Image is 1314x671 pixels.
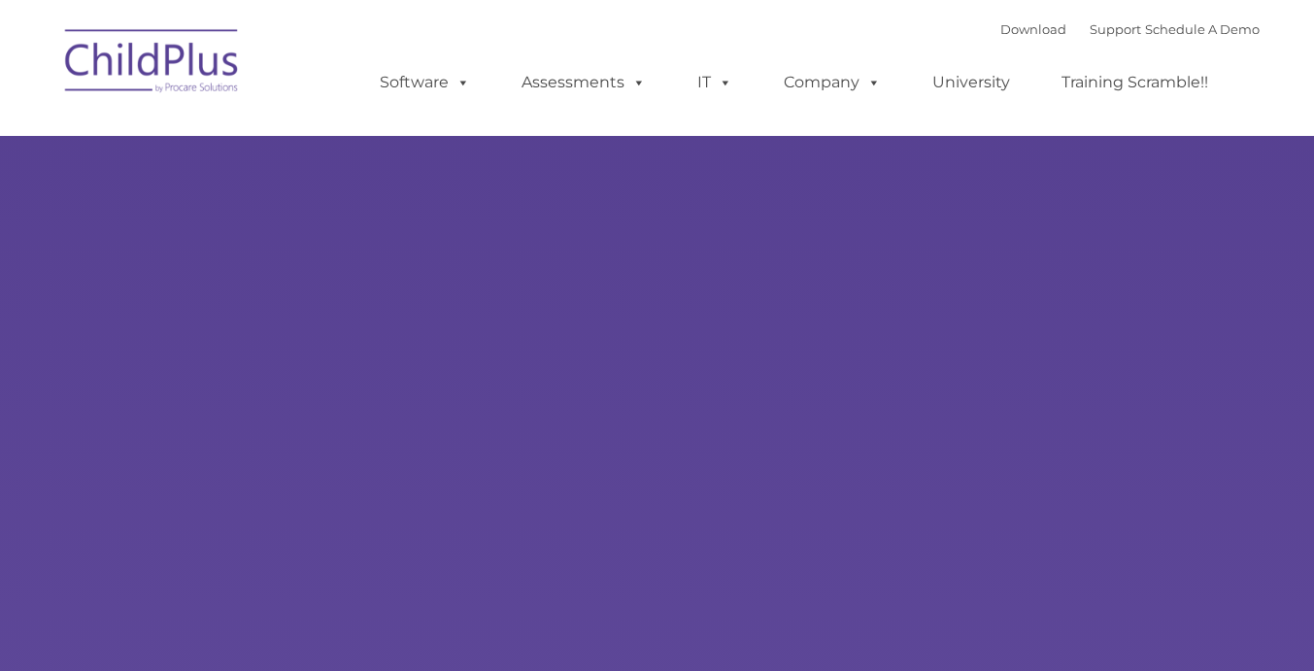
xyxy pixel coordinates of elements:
img: ChildPlus by Procare Solutions [55,16,250,113]
a: Company [764,63,900,102]
a: Training Scramble!! [1042,63,1228,102]
a: Assessments [502,63,665,102]
font: | [1000,21,1260,37]
a: Download [1000,21,1066,37]
a: University [913,63,1029,102]
a: Support [1090,21,1141,37]
a: Software [360,63,489,102]
a: IT [678,63,752,102]
a: Schedule A Demo [1145,21,1260,37]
